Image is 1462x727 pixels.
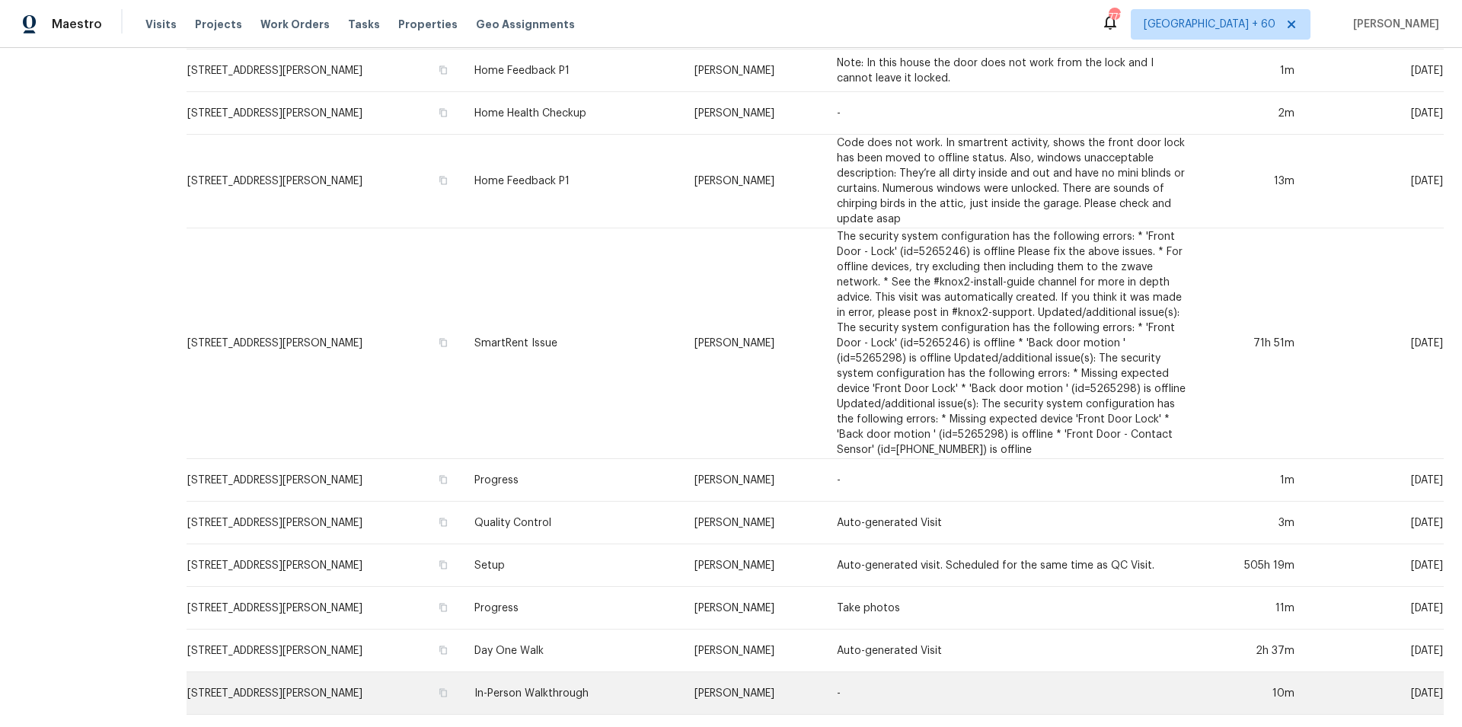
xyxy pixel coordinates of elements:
td: [DATE] [1307,502,1444,544]
td: [PERSON_NAME] [682,502,825,544]
button: Copy Address [436,643,450,657]
td: 11m [1202,587,1307,630]
td: [PERSON_NAME] [682,92,825,135]
td: [STREET_ADDRESS][PERSON_NAME] [187,630,462,672]
td: [STREET_ADDRESS][PERSON_NAME] [187,135,462,228]
span: Geo Assignments [476,17,575,32]
button: Copy Address [436,106,450,120]
td: 10m [1202,672,1307,715]
td: [PERSON_NAME] [682,587,825,630]
td: [DATE] [1307,630,1444,672]
div: 771 [1109,9,1119,24]
td: [DATE] [1307,49,1444,92]
td: - [825,459,1202,502]
td: [DATE] [1307,544,1444,587]
td: [PERSON_NAME] [682,459,825,502]
td: 505h 19m [1202,544,1307,587]
td: 2m [1202,92,1307,135]
button: Copy Address [436,686,450,700]
td: [STREET_ADDRESS][PERSON_NAME] [187,49,462,92]
td: Auto-generated Visit [825,630,1202,672]
td: 1m [1202,459,1307,502]
td: Day One Walk [462,630,682,672]
span: [PERSON_NAME] [1347,17,1439,32]
td: Note: In this house the door does not work from the lock and I cannot leave it locked. [825,49,1202,92]
td: SmartRent Issue [462,228,682,459]
span: Tasks [348,19,380,30]
span: [GEOGRAPHIC_DATA] + 60 [1144,17,1275,32]
td: 1m [1202,49,1307,92]
td: Home Health Checkup [462,92,682,135]
td: Take photos [825,587,1202,630]
td: Home Feedback P1 [462,135,682,228]
button: Copy Address [436,558,450,572]
td: 13m [1202,135,1307,228]
td: Home Feedback P1 [462,49,682,92]
td: [PERSON_NAME] [682,228,825,459]
button: Copy Address [436,515,450,529]
span: Visits [145,17,177,32]
td: 3m [1202,502,1307,544]
td: [STREET_ADDRESS][PERSON_NAME] [187,92,462,135]
td: - [825,672,1202,715]
td: [PERSON_NAME] [682,672,825,715]
td: [DATE] [1307,135,1444,228]
td: [PERSON_NAME] [682,544,825,587]
td: [DATE] [1307,92,1444,135]
button: Copy Address [436,601,450,614]
td: [DATE] [1307,672,1444,715]
td: [STREET_ADDRESS][PERSON_NAME] [187,587,462,630]
td: Auto-generated Visit [825,502,1202,544]
span: Properties [398,17,458,32]
span: Projects [195,17,242,32]
td: - [825,92,1202,135]
td: The security system configuration has the following errors: * 'Front Door - Lock' (id=5265246) is... [825,228,1202,459]
td: [PERSON_NAME] [682,630,825,672]
td: [STREET_ADDRESS][PERSON_NAME] [187,459,462,502]
span: Work Orders [260,17,330,32]
span: Maestro [52,17,102,32]
td: Quality Control [462,502,682,544]
td: 2h 37m [1202,630,1307,672]
td: [STREET_ADDRESS][PERSON_NAME] [187,228,462,459]
td: 71h 51m [1202,228,1307,459]
td: Setup [462,544,682,587]
td: [DATE] [1307,459,1444,502]
td: [DATE] [1307,228,1444,459]
button: Copy Address [436,336,450,349]
button: Copy Address [436,473,450,486]
td: [STREET_ADDRESS][PERSON_NAME] [187,544,462,587]
td: Code does not work. In smartrent activity, shows the front door lock has been moved to offline st... [825,135,1202,228]
td: Progress [462,459,682,502]
td: [DATE] [1307,587,1444,630]
td: [STREET_ADDRESS][PERSON_NAME] [187,502,462,544]
td: [PERSON_NAME] [682,135,825,228]
button: Copy Address [436,174,450,187]
td: Progress [462,587,682,630]
td: Auto-generated visit. Scheduled for the same time as QC Visit. [825,544,1202,587]
td: [PERSON_NAME] [682,49,825,92]
td: [STREET_ADDRESS][PERSON_NAME] [187,672,462,715]
td: In-Person Walkthrough [462,672,682,715]
button: Copy Address [436,63,450,77]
